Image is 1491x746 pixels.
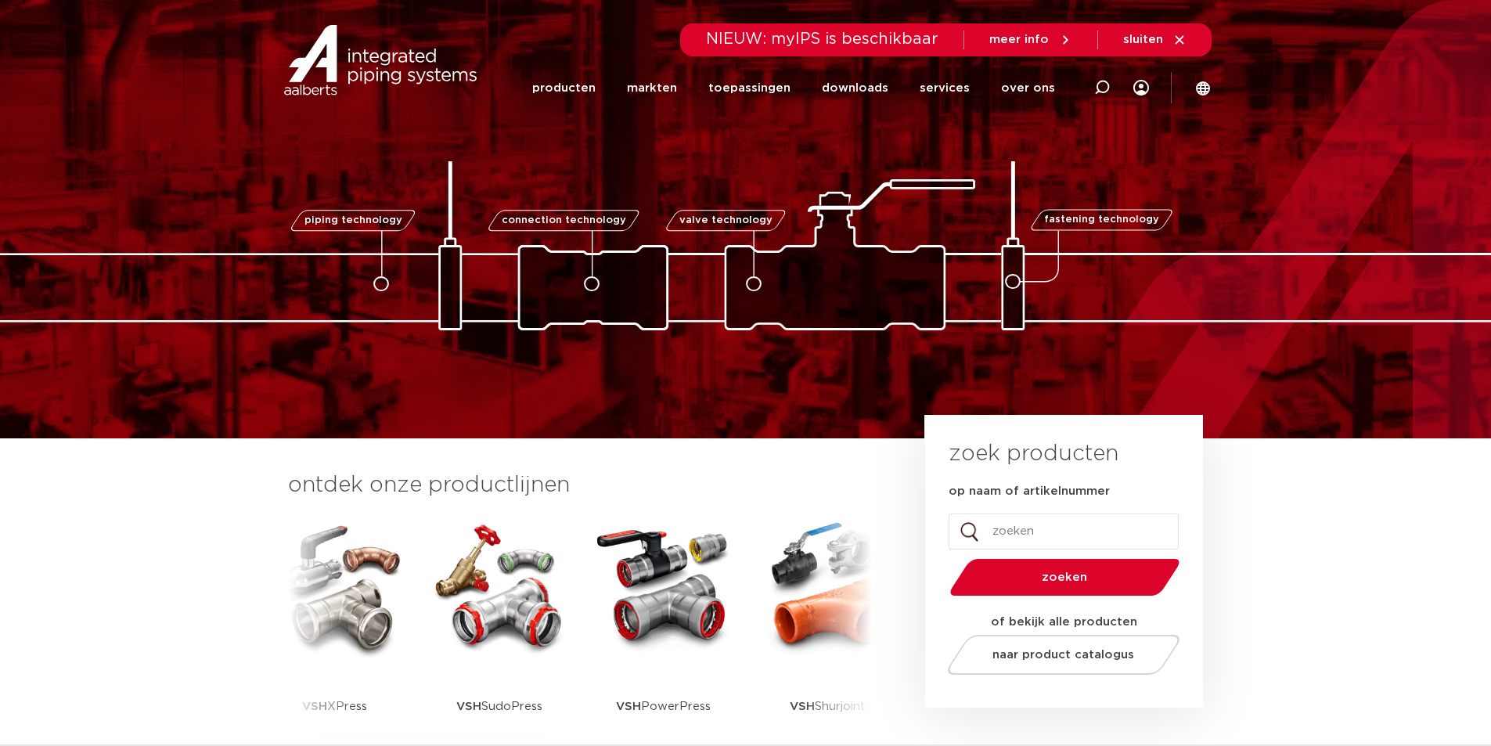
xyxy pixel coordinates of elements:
[501,215,625,225] span: connection technology
[1123,33,1187,47] a: sluiten
[532,56,1055,120] nav: Menu
[679,215,773,225] span: valve technology
[1123,34,1163,45] span: sluiten
[989,34,1049,45] span: meer info
[920,56,970,120] a: services
[288,470,872,501] h3: ontdek onze productlijnen
[1044,215,1159,225] span: fastening technology
[949,438,1118,470] h3: zoek producten
[302,701,327,712] strong: VSH
[991,616,1137,628] strong: of bekijk alle producten
[949,484,1110,499] label: op naam of artikelnummer
[627,56,677,120] a: markten
[822,56,888,120] a: downloads
[1133,56,1149,120] div: my IPS
[949,514,1179,550] input: zoeken
[1001,56,1055,120] a: over ons
[304,215,402,225] span: piping technology
[790,701,815,712] strong: VSH
[616,701,641,712] strong: VSH
[532,56,596,120] a: producten
[706,31,938,47] span: NIEUW: myIPS is beschikbaar
[708,56,791,120] a: toepassingen
[990,571,1140,583] span: zoeken
[992,649,1134,661] span: naar product catalogus
[943,557,1186,597] button: zoeken
[989,33,1072,47] a: meer info
[943,635,1183,675] a: naar product catalogus
[456,701,481,712] strong: VSH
